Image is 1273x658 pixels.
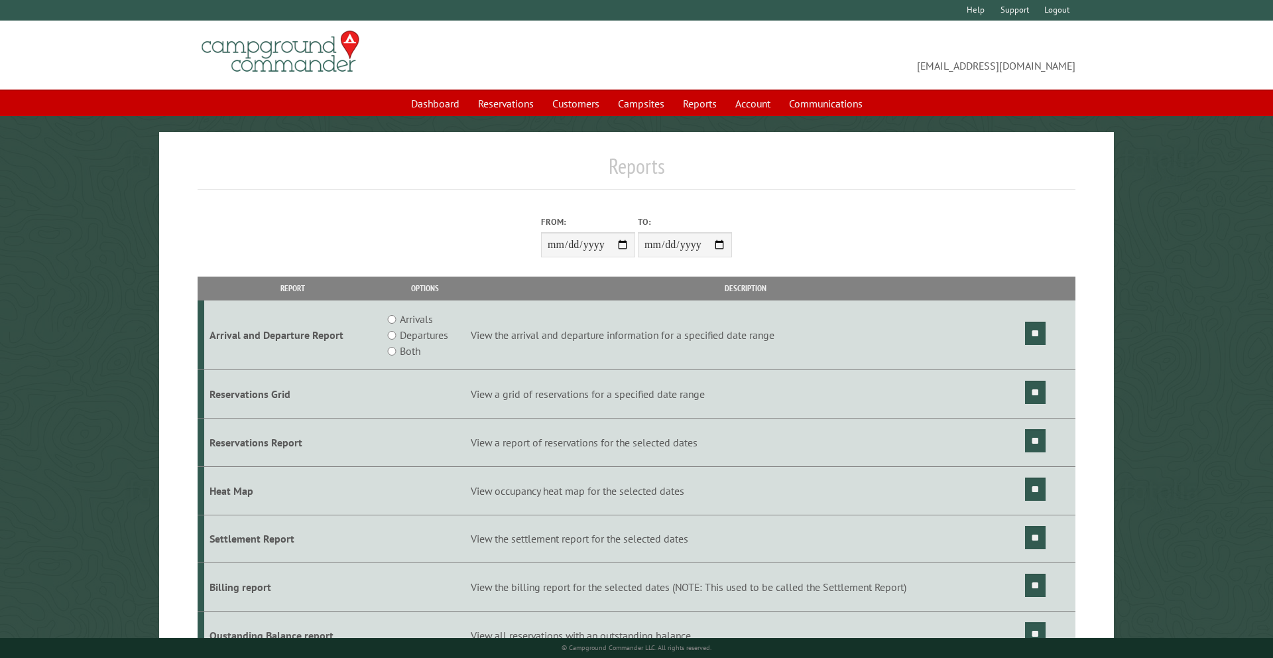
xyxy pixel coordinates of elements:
[400,343,420,359] label: Both
[204,370,383,419] td: Reservations Grid
[468,466,1022,515] td: View occupancy heat map for the selected dates
[468,515,1022,563] td: View the settlement report for the selected dates
[198,153,1076,190] h1: Reports
[204,515,383,563] td: Settlement Report
[382,277,468,300] th: Options
[470,91,542,116] a: Reservations
[400,311,433,327] label: Arrivals
[468,370,1022,419] td: View a grid of reservations for a specified date range
[468,300,1022,370] td: View the arrival and departure information for a specified date range
[204,466,383,515] td: Heat Map
[541,216,635,228] label: From:
[403,91,467,116] a: Dashboard
[204,563,383,612] td: Billing report
[198,26,363,78] img: Campground Commander
[204,418,383,466] td: Reservations Report
[610,91,672,116] a: Campsites
[781,91,871,116] a: Communications
[468,277,1022,300] th: Description
[468,563,1022,612] td: View the billing report for the selected dates (NOTE: This used to be called the Settlement Report)
[675,91,725,116] a: Reports
[638,216,732,228] label: To:
[204,277,383,300] th: Report
[544,91,607,116] a: Customers
[400,327,448,343] label: Departures
[727,91,778,116] a: Account
[636,36,1075,74] span: [EMAIL_ADDRESS][DOMAIN_NAME]
[204,300,383,370] td: Arrival and Departure Report
[562,643,711,652] small: © Campground Commander LLC. All rights reserved.
[468,418,1022,466] td: View a report of reservations for the selected dates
